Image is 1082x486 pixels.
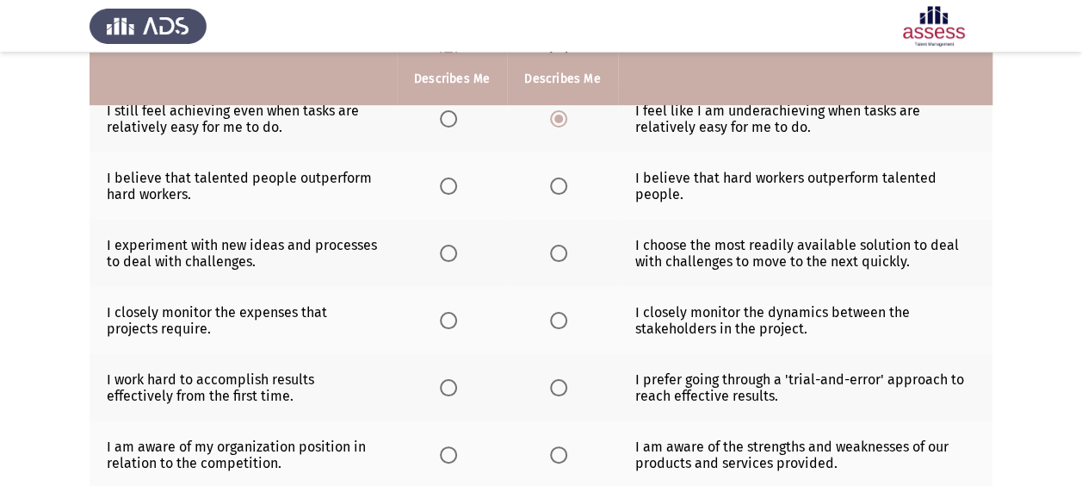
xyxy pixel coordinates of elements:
[90,287,397,354] td: I closely monitor the expenses that projects require.
[440,244,464,260] mat-radio-group: Select an option
[618,287,992,354] td: I closely monitor the dynamics between the stakeholders in the project.
[90,354,397,421] td: I work hard to accomplish results effectively from the first time.
[550,311,574,327] mat-radio-group: Select an option
[440,109,464,126] mat-radio-group: Select an option
[618,220,992,287] td: I choose the most readily available solution to deal with challenges to move to the next quickly.
[90,220,397,287] td: I experiment with new ideas and processes to deal with challenges.
[90,2,207,50] img: Assess Talent Management logo
[618,354,992,421] td: I prefer going through a 'trial-and-error' approach to reach effective results.
[397,53,507,105] th: Describes Me
[550,109,574,126] mat-radio-group: Select an option
[618,153,992,220] td: I believe that hard workers outperform talented people.
[90,153,397,220] td: I believe that talented people outperform hard workers.
[618,85,992,153] td: I feel like I am underachieving when tasks are relatively easy for me to do.
[875,2,992,50] img: Assessment logo of Potentiality Assessment R2 (EN/AR)
[550,378,574,395] mat-radio-group: Select an option
[440,177,464,193] mat-radio-group: Select an option
[440,445,464,462] mat-radio-group: Select an option
[440,311,464,327] mat-radio-group: Select an option
[440,378,464,395] mat-radio-group: Select an option
[550,177,574,193] mat-radio-group: Select an option
[507,53,617,105] th: Describes Me
[90,85,397,153] td: I still feel achieving even when tasks are relatively easy for me to do.
[550,445,574,462] mat-radio-group: Select an option
[550,244,574,260] mat-radio-group: Select an option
